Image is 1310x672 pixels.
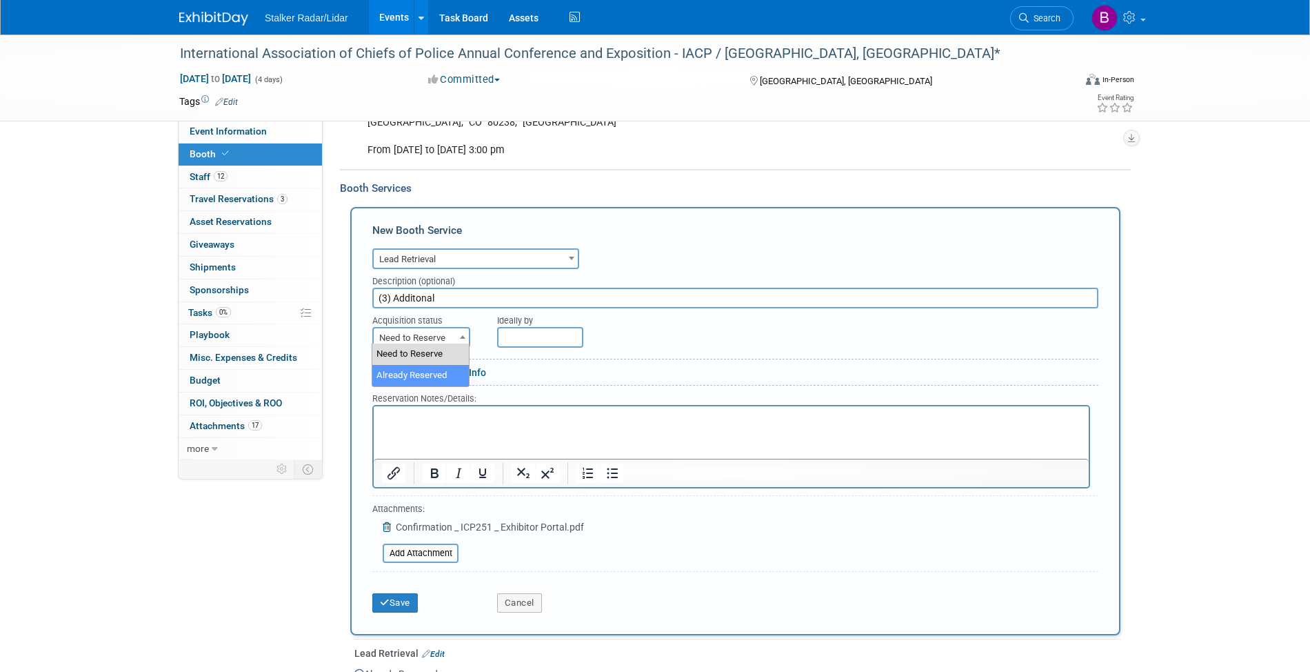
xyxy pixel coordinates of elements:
span: Misc. Expenses & Credits [190,352,297,363]
a: Event Information [179,121,322,143]
button: Numbered list [576,464,600,483]
a: Shipments [179,257,322,279]
span: [DATE] [DATE] [179,72,252,85]
span: Asset Reservations [190,216,272,227]
span: Playbook [190,329,230,340]
span: 3 [277,194,288,204]
div: Ideally by [497,308,1036,327]
button: Bullet list [601,464,624,483]
button: Committed [423,72,505,87]
button: Subscript [512,464,535,483]
span: 12 [214,171,228,181]
span: Travel Reservations [190,193,288,204]
div: Lead Retrieval [354,646,1120,660]
li: Already Reserved [372,365,469,386]
span: Confirmation _ ICP251 _ Exhibitor Portal.pdf [396,522,584,533]
span: Shipments [190,261,236,273]
div: Acquisition status [372,308,476,327]
a: Budget [179,370,322,392]
span: Stalker Radar/Lidar [265,12,348,23]
div: Attachments: [372,503,584,519]
span: Tasks [188,307,231,318]
a: Edit [422,649,445,659]
span: Event Information [190,126,267,137]
span: 17 [248,420,262,431]
i: Booth reservation complete [222,150,229,157]
a: Misc. Expenses & Credits [179,347,322,369]
div: Description (optional) [372,269,1098,288]
span: Booth [190,148,232,159]
img: Brooke Journet [1091,5,1118,31]
td: Toggle Event Tabs [294,460,323,478]
span: 0% [216,307,231,317]
a: Sponsorships [179,279,322,302]
div: New Booth Service [372,223,1098,245]
span: Lead Retrieval [374,250,578,269]
span: ROI, Objectives & ROO [190,397,282,408]
button: Insert/edit link [382,464,405,483]
div: Booth Services [340,181,1131,196]
a: Tasks0% [179,302,322,324]
span: Staff [190,171,228,182]
td: Personalize Event Tab Strip [270,460,294,478]
button: Superscript [536,464,559,483]
a: more [179,438,322,460]
div: International Association of Chiefs of Police Annual Conference and Exposition - IACP / [GEOGRAPH... [175,41,1053,66]
div: Event Format [992,72,1134,92]
a: Asset Reservations [179,211,322,233]
span: Lead Retrieval [372,248,579,269]
a: Edit [215,97,238,107]
td: Tags [179,95,238,108]
span: (4 days) [254,75,283,84]
a: Search [1010,6,1074,30]
button: Italic [447,464,470,483]
button: Bold [423,464,446,483]
span: more [187,443,209,454]
span: Need to Reserve [374,328,469,348]
a: ROI, Objectives & ROO [179,393,322,415]
a: Travel Reservations3 [179,188,322,210]
button: Underline [471,464,494,483]
a: Staff12 [179,166,322,188]
li: Need to Reserve [372,344,469,365]
button: Cancel [497,593,542,613]
button: Save [372,593,418,613]
span: Giveaways [190,239,234,250]
img: Format-Inperson.png [1086,74,1100,85]
span: to [209,73,222,84]
div: In-Person [1102,75,1134,85]
span: Search [1029,13,1060,23]
span: Need to Reserve [372,327,470,348]
span: Budget [190,375,221,386]
span: Attachments [190,420,262,431]
img: ExhibitDay [179,12,248,26]
a: Attachments17 [179,415,322,437]
a: Booth [179,144,322,166]
div: Event Rating [1096,95,1133,101]
span: [GEOGRAPHIC_DATA], [GEOGRAPHIC_DATA] [760,76,932,86]
div: Reservation Notes/Details: [372,391,1090,405]
a: Playbook [179,324,322,346]
span: Sponsorships [190,284,249,295]
a: Giveaways [179,234,322,256]
iframe: Rich Text Area [374,406,1089,459]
